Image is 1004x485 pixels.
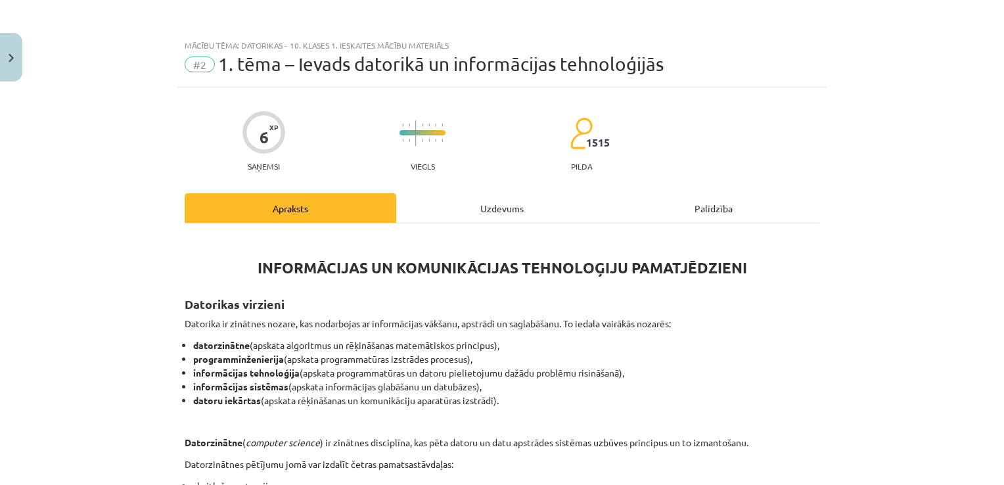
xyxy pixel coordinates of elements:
span: XP [269,124,278,131]
img: icon-short-line-57e1e144782c952c97e751825c79c345078a6d821885a25fce030b3d8c18986b.svg [402,139,403,142]
p: ( ) ir zinātnes disciplīna, kas pēta datoru un datu apstrādes sistēmas uzbūves principus un to iz... [185,436,819,450]
img: icon-short-line-57e1e144782c952c97e751825c79c345078a6d821885a25fce030b3d8c18986b.svg [442,139,443,142]
img: icon-short-line-57e1e144782c952c97e751825c79c345078a6d821885a25fce030b3d8c18986b.svg [428,124,430,127]
img: icon-short-line-57e1e144782c952c97e751825c79c345078a6d821885a25fce030b3d8c18986b.svg [422,139,423,142]
strong: Datorzinātne [185,436,242,448]
li: (apskata algoritmus un rēķināšanas matemātiskos principus), [193,338,819,352]
div: 6 [260,128,269,147]
img: icon-short-line-57e1e144782c952c97e751825c79c345078a6d821885a25fce030b3d8c18986b.svg [435,124,436,127]
strong: datoru iekārtas [193,394,261,406]
img: icon-short-line-57e1e144782c952c97e751825c79c345078a6d821885a25fce030b3d8c18986b.svg [435,139,436,142]
p: Datorika ir zinātnes nozare, kas nodarbojas ar informācijas vākšanu, apstrādi un saglabāšanu. To ... [185,317,819,331]
strong: INFORMĀCIJAS UN KOMUNIKĀCIJAS TEHNOLOĢIJU PAMATJĒDZIENI [258,258,747,277]
p: Saņemsi [242,162,285,171]
p: Datorzinātnes pētījumu jomā var izdalīt četras pamatsastāvdaļas: [185,457,819,471]
li: (apskata programmatūras un datoru pielietojumu dažādu problēmu risināšanā), [193,366,819,380]
strong: Datorikas virzieni [185,296,285,312]
span: #2 [185,57,215,72]
p: Viegls [411,162,435,171]
img: icon-short-line-57e1e144782c952c97e751825c79c345078a6d821885a25fce030b3d8c18986b.svg [422,124,423,127]
em: computer science [246,436,320,448]
strong: informācijas tehnoloģija [193,367,300,379]
li: (apskata informācijas glabāšanu un datubāzes), [193,380,819,394]
li: (apskata rēķināšanas un komunikāciju aparatūras izstrādi). [193,394,819,407]
strong: datorzinātne [193,339,250,351]
p: pilda [571,162,592,171]
img: icon-short-line-57e1e144782c952c97e751825c79c345078a6d821885a25fce030b3d8c18986b.svg [442,124,443,127]
div: Uzdevums [396,193,608,223]
div: Mācību tēma: Datorikas - 10. klases 1. ieskaites mācību materiāls [185,41,819,50]
img: icon-short-line-57e1e144782c952c97e751825c79c345078a6d821885a25fce030b3d8c18986b.svg [428,139,430,142]
img: icon-short-line-57e1e144782c952c97e751825c79c345078a6d821885a25fce030b3d8c18986b.svg [409,139,410,142]
div: Apraksts [185,193,396,223]
img: icon-close-lesson-0947bae3869378f0d4975bcd49f059093ad1ed9edebbc8119c70593378902aed.svg [9,54,14,62]
strong: informācijas sistēmas [193,381,288,392]
img: icon-long-line-d9ea69661e0d244f92f715978eff75569469978d946b2353a9bb055b3ed8787d.svg [415,120,417,146]
strong: programminženierija [193,353,284,365]
img: icon-short-line-57e1e144782c952c97e751825c79c345078a6d821885a25fce030b3d8c18986b.svg [409,124,410,127]
span: 1. tēma – Ievads datorikā un informācijas tehnoloģijās [218,53,664,75]
span: 1515 [586,137,610,149]
li: (apskata programmatūras izstrādes procesus), [193,352,819,366]
div: Palīdzība [608,193,819,223]
img: students-c634bb4e5e11cddfef0936a35e636f08e4e9abd3cc4e673bd6f9a4125e45ecb1.svg [570,117,593,150]
img: icon-short-line-57e1e144782c952c97e751825c79c345078a6d821885a25fce030b3d8c18986b.svg [402,124,403,127]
